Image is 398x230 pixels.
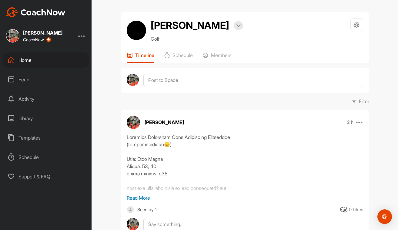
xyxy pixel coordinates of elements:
[127,116,140,129] img: avatar
[3,52,89,68] div: Home
[3,130,89,145] div: Templates
[137,206,157,214] div: Seen by 1
[127,194,363,201] p: Read More
[151,35,243,42] p: Golf
[23,30,62,35] div: [PERSON_NAME]
[6,7,65,17] img: CoachNow
[3,72,89,87] div: Feed
[172,52,193,58] p: Schedule
[3,150,89,165] div: Schedule
[3,91,89,107] div: Activity
[377,209,392,224] div: Open Intercom Messenger
[23,37,51,42] div: CoachNow
[347,119,353,125] p: 2 h
[127,74,139,86] img: avatar
[236,24,241,27] img: arrow-down
[349,206,363,213] div: 0 Likes
[211,52,232,58] p: Members
[151,18,229,33] h2: [PERSON_NAME]
[3,111,89,126] div: Library
[135,52,154,58] p: Timeline
[127,21,146,40] img: avatar
[145,119,184,126] p: [PERSON_NAME]
[127,206,134,214] img: square_default-ef6cabf814de5a2bf16c804365e32c732080f9872bdf737d349900a9daf73cf9.png
[127,134,363,194] div: Loremips Dolorsitam Cons Adipiscing Elitseddoe (tempor incididun😊) Utla: Etdo Magna Aliqua: 53, 4...
[3,169,89,184] div: Support & FAQ
[359,98,369,105] p: Filter
[6,29,19,42] img: square_d578aadc82858a3782d1cb8122fdaf47.jpg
